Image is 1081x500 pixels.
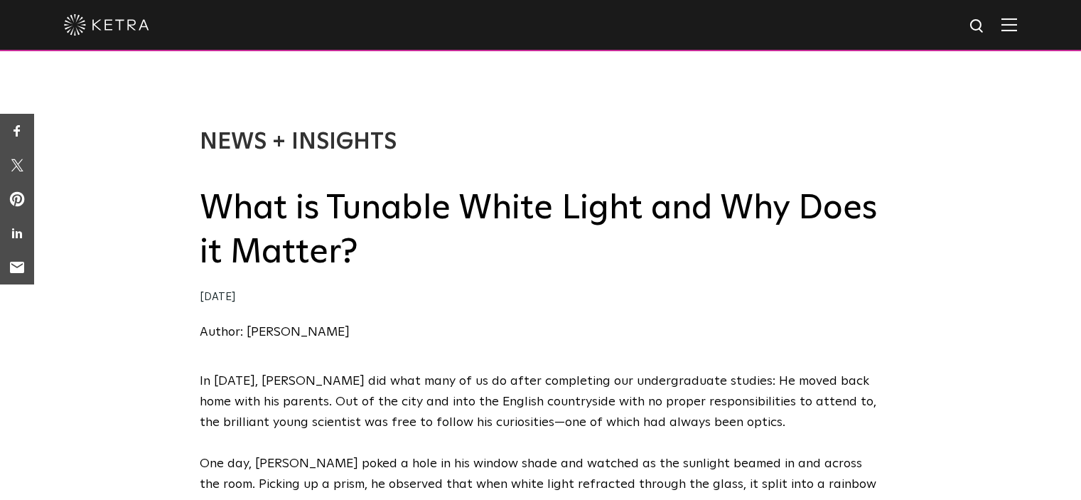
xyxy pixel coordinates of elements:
p: In [DATE], [PERSON_NAME] did what many of us do after completing our undergraduate studies: He mo... [200,371,882,432]
img: Hamburger%20Nav.svg [1001,18,1017,31]
h2: What is Tunable White Light and Why Does it Matter? [200,186,882,275]
a: News + Insights [200,131,397,154]
img: search icon [969,18,986,36]
img: ketra-logo-2019-white [64,14,149,36]
a: Author: [PERSON_NAME] [200,326,350,339]
div: [DATE] [200,287,882,308]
